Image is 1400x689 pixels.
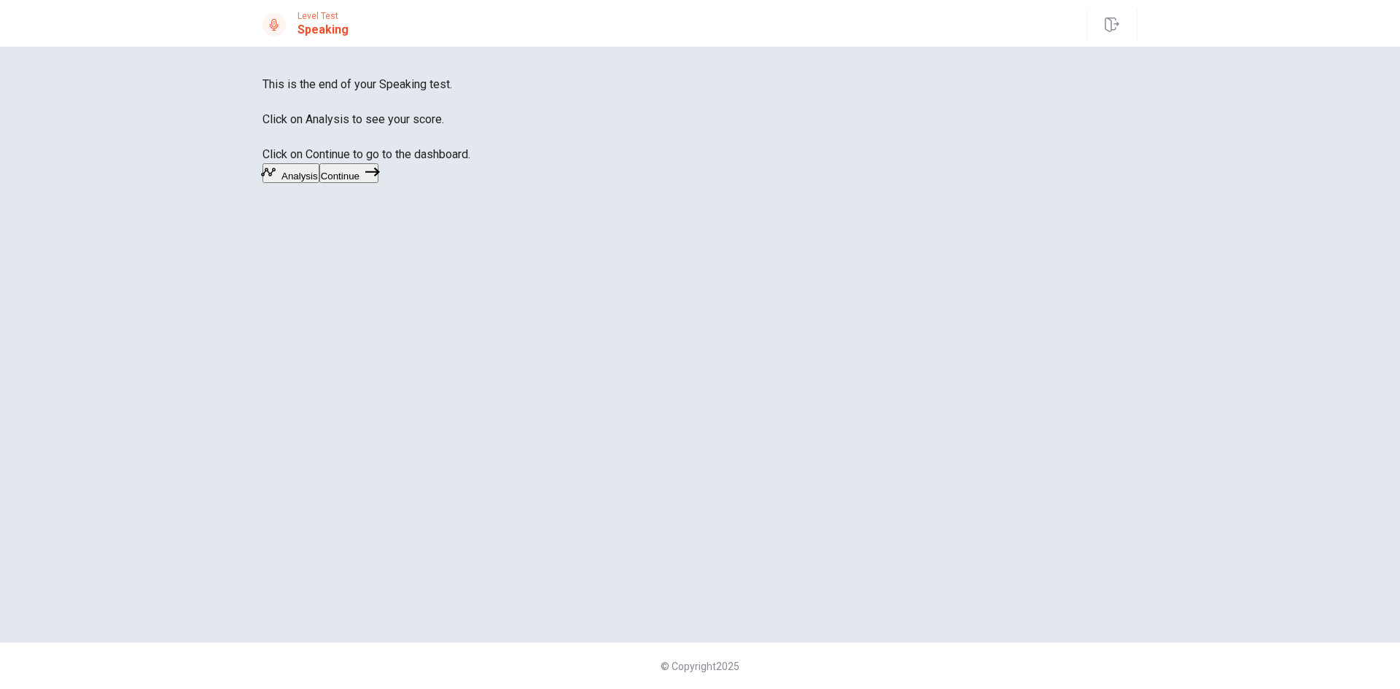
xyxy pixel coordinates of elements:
span: © Copyright 2025 [661,661,739,672]
span: Level Test [297,11,349,21]
h1: Speaking [297,21,349,39]
a: Continue [319,168,378,182]
button: Continue [319,163,378,183]
a: Analysis [262,168,319,182]
span: This is the end of your Speaking test. Click on Analysis to see your score. Click on Continue to ... [262,77,470,161]
button: Analysis [262,163,319,183]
